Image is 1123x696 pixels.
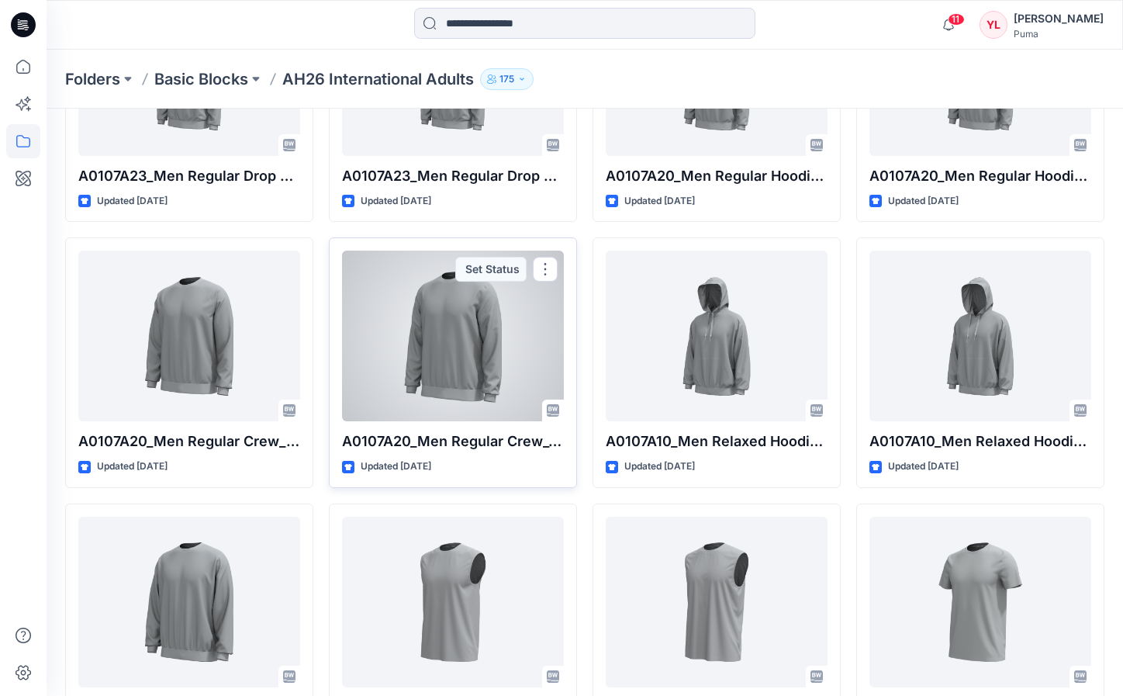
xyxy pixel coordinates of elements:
p: Updated [DATE] [888,193,959,209]
p: Updated [DATE] [361,459,431,475]
div: [PERSON_NAME] [1014,9,1104,28]
p: AH26 International Adults [282,68,474,90]
a: Basic Blocks [154,68,248,90]
p: A0107A20_Men Regular Crew_Raglan_CV04 [78,431,300,452]
span: 11 [948,13,965,26]
p: Updated [DATE] [97,193,168,209]
p: A0107A10_Men Relaxed Hoodie_Overlapped_CV01 [606,431,828,452]
p: A0107A20_Men Regular Hoodie_Overlapped_CV01 [606,165,828,187]
div: Puma [1014,28,1104,40]
p: 175 [499,71,514,88]
a: A0105A20_Men Regular Sleeveless_CV01 [342,517,564,687]
p: Updated [DATE] [888,459,959,475]
a: A0107A10_Men Relaxed Hoodie_Overlapped_CV01 [606,251,828,421]
a: A0107A20_Men Regular Crew_CV03 [342,251,564,421]
p: A0107A20_Men Regular Crew_CV03 [342,431,564,452]
a: A0107A20_Men Regular Crew_Raglan_CV04 [78,251,300,421]
p: A0107A23_Men Regular Drop Shouder Hoodie_Overlapped_CV01 [78,165,300,187]
p: A0107A10_Men Relaxed Hoodie_Kissing_CV01 [869,431,1091,452]
p: Updated [DATE] [624,459,695,475]
a: A0107A10_Men Relaxed Crew_CV03 [78,517,300,687]
a: Folders [65,68,120,90]
a: A0107A10_Men Relaxed Hoodie_Kissing_CV01 [869,251,1091,421]
p: A0107A23_Men Regular Drop Shouder Hoodie_Kissing_CV01 [342,165,564,187]
a: A0105A10_Men Relaxed Sleeveless_CV01 [606,517,828,687]
p: A0107A20_Men Regular Hoodie_Kissing_CV01 [869,165,1091,187]
p: Updated [DATE] [361,193,431,209]
div: YL [980,11,1007,39]
p: Updated [DATE] [624,193,695,209]
a: A0104A30_Men Slim Tee_CV01 [869,517,1091,687]
p: Updated [DATE] [97,459,168,475]
button: 175 [480,68,534,90]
